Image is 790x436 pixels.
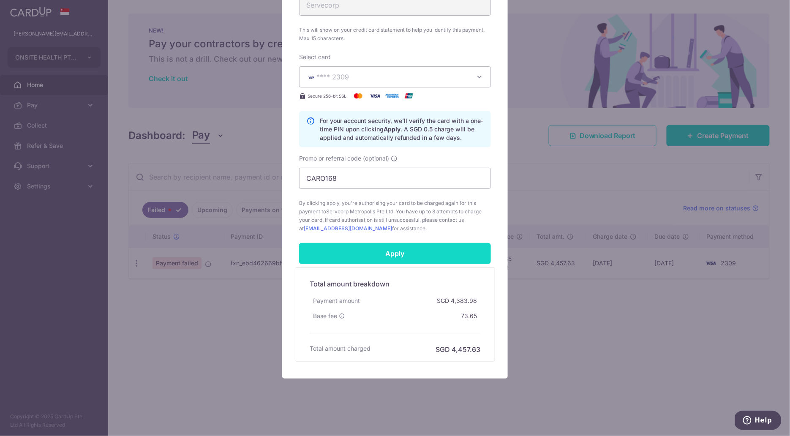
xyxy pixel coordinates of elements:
img: VISA [306,74,316,80]
p: For your account security, we’ll verify the card with a one-time PIN upon clicking . A SGD 0.5 ch... [320,117,484,142]
span: Secure 256-bit SSL [308,93,346,99]
h5: Total amount breakdown [310,279,480,289]
label: Select card [299,53,331,61]
div: 73.65 [458,308,480,324]
span: Base fee [313,312,337,320]
span: By clicking apply, you're authorising your card to be charged again for this payment to . You hav... [299,199,491,233]
iframe: Opens a widget where you can find more information [735,411,782,432]
span: This will show on your credit card statement to help you identify this payment. Max 15 characters. [299,26,491,43]
div: Payment amount [310,293,363,308]
a: [EMAIL_ADDRESS][DOMAIN_NAME] [304,225,392,232]
h6: Total amount charged [310,344,370,353]
input: Apply [299,243,491,264]
img: Mastercard [350,91,367,101]
h6: SGD 4,457.63 [436,344,480,354]
div: SGD 4,383.98 [433,293,480,308]
b: Apply [384,125,400,133]
img: American Express [384,91,400,101]
span: Promo or referral code (optional) [299,154,389,163]
img: Visa [367,91,384,101]
img: UnionPay [400,91,417,101]
span: Servcorp Metropolis Pte Ltd [326,208,393,215]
